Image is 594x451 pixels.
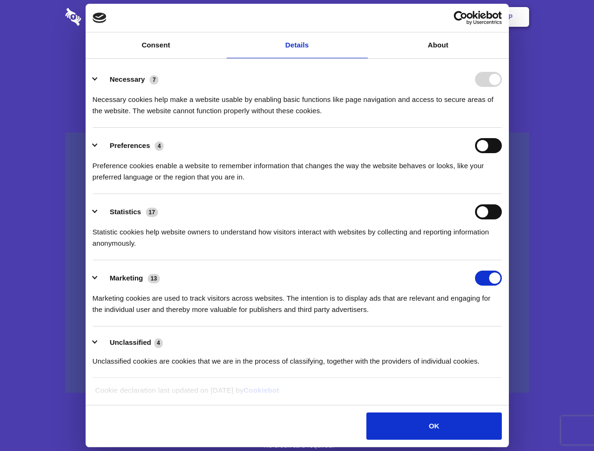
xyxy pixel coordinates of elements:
a: Pricing [276,2,317,31]
div: Statistic cookies help website owners to understand how visitors interact with websites by collec... [93,219,502,249]
h1: Eliminate Slack Data Loss. [65,42,529,76]
label: Necessary [110,75,145,83]
a: Details [227,32,368,58]
div: Preference cookies enable a website to remember information that changes the way the website beha... [93,153,502,183]
a: Login [427,2,467,31]
div: Marketing cookies are used to track visitors across websites. The intention is to display ads tha... [93,286,502,315]
div: Unclassified cookies are cookies that we are in the process of classifying, together with the pro... [93,349,502,367]
a: About [368,32,509,58]
a: Usercentrics Cookiebot - opens in a new window [420,11,502,25]
label: Marketing [110,274,143,282]
a: Cookiebot [244,386,279,394]
div: Necessary cookies help make a website usable by enabling basic functions like page navigation and... [93,87,502,117]
img: logo [93,13,107,23]
span: 17 [146,208,158,217]
span: 4 [155,141,164,151]
button: OK [366,412,501,440]
div: Cookie declaration last updated on [DATE] by [88,385,506,403]
button: Statistics (17) [93,204,164,219]
a: Wistia video thumbnail [65,132,529,393]
span: 4 [154,338,163,348]
button: Marketing (13) [93,271,166,286]
span: 7 [150,75,158,85]
button: Necessary (7) [93,72,165,87]
a: Consent [86,32,227,58]
label: Preferences [110,141,150,149]
button: Preferences (4) [93,138,170,153]
label: Statistics [110,208,141,216]
a: Contact [381,2,425,31]
span: 13 [148,274,160,283]
h4: Auto-redaction of sensitive data, encrypted data sharing and self-destructing private chats. Shar... [65,86,529,117]
iframe: Drift Widget Chat Controller [547,404,583,440]
img: logo-wordmark-white-trans-d4663122ce5f474addd5e946df7df03e33cb6a1c49d2221995e7729f52c070b2.svg [65,8,146,26]
button: Unclassified (4) [93,337,169,349]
